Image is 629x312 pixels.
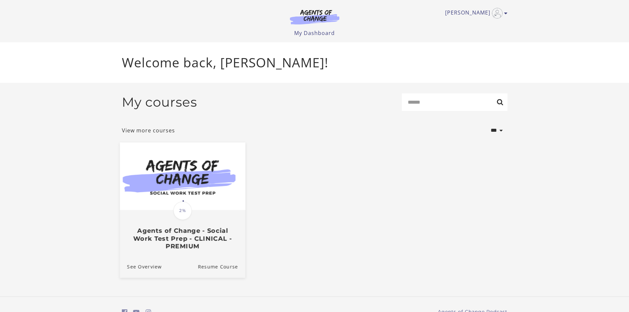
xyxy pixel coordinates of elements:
p: Welcome back, [PERSON_NAME]! [122,53,507,72]
a: My Dashboard [294,29,335,37]
h2: My courses [122,94,197,110]
img: Agents of Change Logo [283,9,346,24]
a: Toggle menu [445,8,504,18]
a: View more courses [122,126,175,134]
span: 2% [173,201,192,220]
a: Agents of Change - Social Work Test Prep - CLINICAL - PREMIUM: See Overview [120,255,161,277]
a: Agents of Change - Social Work Test Prep - CLINICAL - PREMIUM: Resume Course [198,255,245,277]
h3: Agents of Change - Social Work Test Prep - CLINICAL - PREMIUM [127,227,238,250]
